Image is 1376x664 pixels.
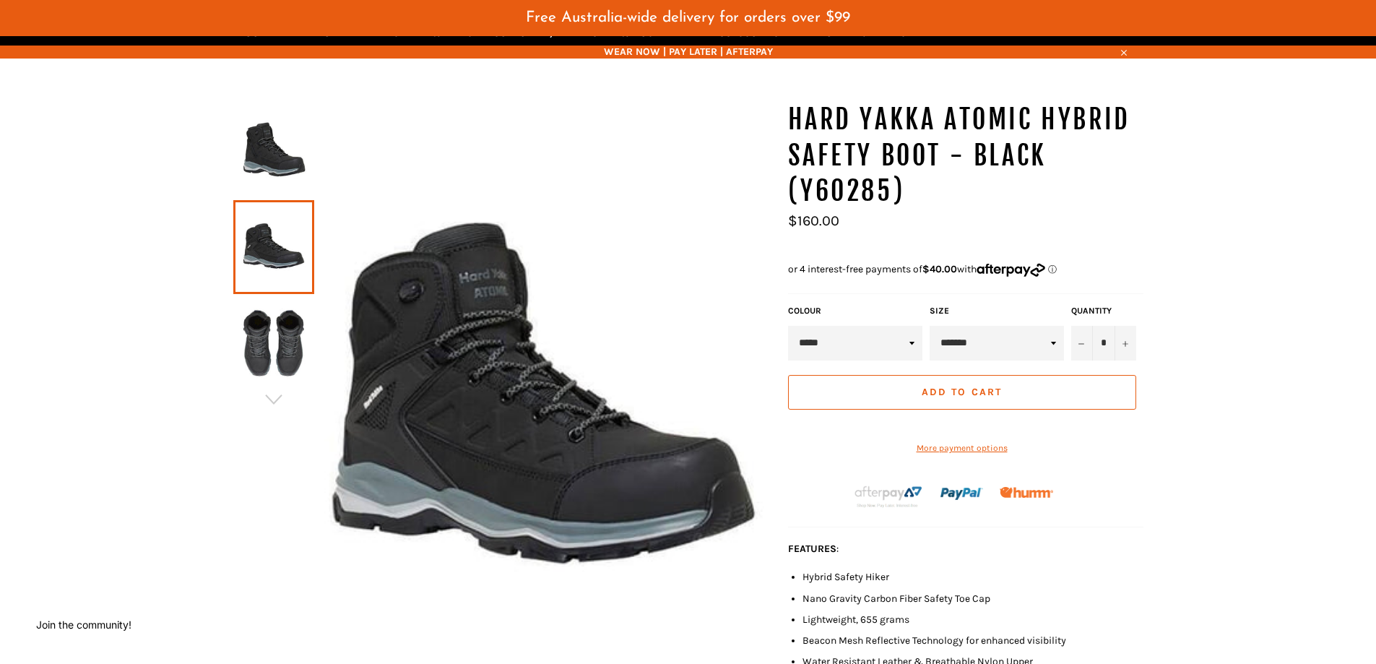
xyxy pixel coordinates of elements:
[940,473,983,515] img: paypal.png
[802,570,1143,584] li: Hybrid Safety Hiker
[788,543,836,555] strong: FEATURES
[788,102,1143,210] h1: HARD YAKKA Atomic Hybrid Safety Boot - Black (Y60285)
[930,305,1064,317] label: Size
[1000,487,1053,498] img: Humm_core_logo_RGB-01_300x60px_small_195d8312-4386-4de7-b182-0ef9b6303a37.png
[788,305,922,317] label: COLOUR
[233,45,1143,59] span: WEAR NOW | PAY LATER | AFTERPAY
[802,634,1143,647] li: Beacon Mesh Reflective Technology for enhanced visibility
[788,212,839,229] span: $160.00
[526,10,850,25] span: Free Australia-wide delivery for orders over $99
[241,304,307,384] img: Workin Gear - HARD YAKKA Atomic Hybrid Safety Boot - Black
[788,442,1136,454] a: More payment options
[788,542,1143,556] p: :
[241,111,307,190] img: Workin Gear - HARD YAKKA Atomic Hybrid Safety Boot - Black
[788,375,1136,410] button: Add to Cart
[1115,326,1136,361] button: Increase item quantity by one
[1071,326,1093,361] button: Reduce item quantity by one
[36,618,131,631] button: Join the community!
[853,484,924,509] img: Afterpay-Logo-on-dark-bg_large.png
[802,613,1143,626] li: Lightweight, 655 grams
[922,386,1002,398] span: Add to Cart
[1071,305,1136,317] label: Quantity
[802,592,1143,605] li: Nano Gravity Carbon Fiber Safety Toe Cap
